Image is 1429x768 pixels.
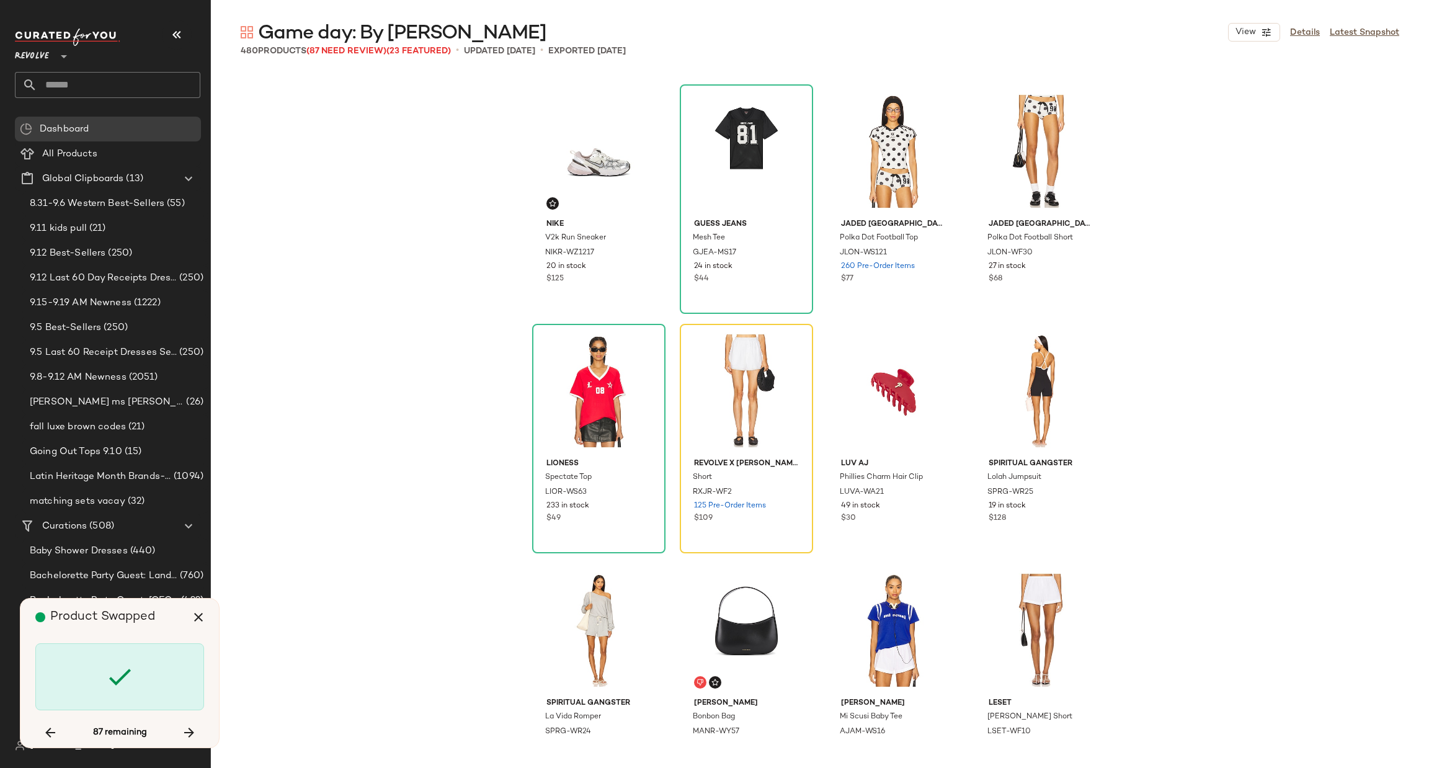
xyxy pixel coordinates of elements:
[546,261,586,272] span: 20 in stock
[30,321,101,335] span: 9.5 Best-Sellers
[840,712,902,723] span: Mi Scusi Baby Tee
[694,513,713,524] span: $109
[548,45,626,58] p: Exported [DATE]
[1290,26,1320,39] a: Details
[42,172,123,186] span: Global Clipboards
[693,726,739,738] span: MANR-WY57
[15,29,120,46] img: cfy_white_logo.C9jOOHJF.svg
[122,445,142,459] span: (15)
[694,501,766,512] span: 125 Pre-Order Items
[979,328,1103,453] img: SPRG-WR25_V1.jpg
[684,89,809,214] img: GJEA-MS17_V1.jpg
[40,122,89,136] span: Dashboard
[15,42,49,65] span: Revolve
[711,679,719,686] img: svg%3e
[546,274,564,285] span: $125
[987,472,1041,483] span: Lolah Jumpsuit
[979,568,1103,693] img: LSET-WF10_V1.jpg
[840,248,887,259] span: JLON-WS121
[831,89,956,214] img: JLON-WS121_V1.jpg
[123,172,143,186] span: (13)
[693,248,736,259] span: GJEA-MS17
[171,470,203,484] span: (1094)
[697,679,704,686] img: svg%3e
[987,712,1072,723] span: [PERSON_NAME] Short
[545,726,591,738] span: SPRG-WR24
[42,519,87,534] span: Curations
[694,698,799,709] span: [PERSON_NAME]
[840,487,884,498] span: LUVA-WA21
[536,568,661,693] img: SPRG-WR24_V1.jpg
[105,246,132,261] span: (250)
[989,698,1093,709] span: LESET
[987,726,1031,738] span: LSET-WF10
[694,261,732,272] span: 24 in stock
[684,328,809,453] img: RXJR-WF2_V1.jpg
[831,328,956,453] img: LUVA-WA21_V1.jpg
[693,233,725,244] span: Mesh Tee
[546,501,589,512] span: 233 in stock
[841,458,946,470] span: Luv AJ
[840,233,918,244] span: Polka Dot Football Top
[540,43,543,58] span: •
[545,487,587,498] span: LIOR-WS63
[684,568,809,693] img: MANR-WY57_V1.jpg
[30,370,127,385] span: 9.8-9.12 AM Newness
[30,246,105,261] span: 9.12 Best-Sellers
[989,261,1026,272] span: 27 in stock
[30,346,177,360] span: 9.5 Last 60 Receipt Dresses Selling
[464,45,535,58] p: updated [DATE]
[536,89,661,214] img: NIKR-WZ1217_V1.jpg
[989,501,1026,512] span: 19 in stock
[831,568,956,693] img: AJAM-WS16_V1.jpg
[545,233,606,244] span: V2k Run Sneaker
[241,26,253,38] img: svg%3e
[693,472,712,483] span: Short
[840,726,885,738] span: AJAM-WS16
[841,501,880,512] span: 49 in stock
[241,47,258,56] span: 480
[693,487,732,498] span: RXJR-WF2
[546,219,651,230] span: Nike
[30,544,128,558] span: Baby Shower Dresses
[546,698,651,709] span: Spiritual Gangster
[30,395,184,409] span: [PERSON_NAME] ms [PERSON_NAME]
[1330,26,1399,39] a: Latest Snapshot
[546,458,651,470] span: LIONESS
[30,445,122,459] span: Going Out Tops 9.10
[131,296,161,310] span: (1222)
[545,712,601,723] span: La Vida Romper
[128,544,156,558] span: (440)
[87,519,114,534] span: (508)
[987,248,1033,259] span: JLON-WF30
[101,321,128,335] span: (250)
[987,233,1073,244] span: Polka Dot Football Short
[989,513,1006,524] span: $128
[127,370,158,385] span: (2051)
[30,296,131,310] span: 9.15-9.19 AM Newness
[1228,23,1280,42] button: View
[306,47,386,56] span: (87 Need Review)
[841,513,856,524] span: $30
[694,458,799,470] span: REVOLVE x [PERSON_NAME]
[177,271,203,285] span: (250)
[30,420,126,434] span: fall luxe brown codes
[179,594,203,608] span: (422)
[386,47,451,56] span: (23 Featured)
[30,470,171,484] span: Latin Heritage Month Brands- DO NOT DELETE
[184,395,203,409] span: (26)
[241,45,451,58] div: Products
[20,123,32,135] img: svg%3e
[177,346,203,360] span: (250)
[177,569,203,583] span: (760)
[50,610,155,623] span: Product Swapped
[30,271,177,285] span: 9.12 Last 60 Day Receipts Dresses
[456,43,459,58] span: •
[30,221,87,236] span: 9.11 kids pull
[841,274,853,285] span: $77
[125,494,145,509] span: (32)
[693,712,735,723] span: Bonbon Bag
[1235,27,1256,37] span: View
[87,221,106,236] span: (21)
[989,274,1002,285] span: $68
